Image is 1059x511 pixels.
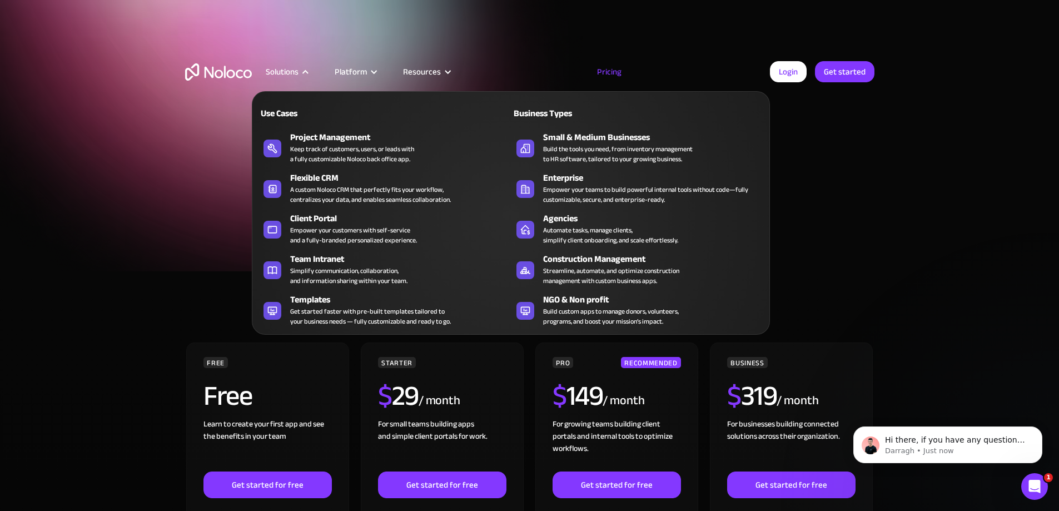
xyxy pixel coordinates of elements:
a: EnterpriseEmpower your teams to build powerful internal tools without code—fully customizable, se... [511,169,764,207]
div: Solutions [252,65,321,79]
span: 1 [1044,473,1053,482]
a: Use Cases [258,100,511,126]
div: Resources [389,65,463,79]
div: Small & Medium Businesses [543,131,769,144]
div: Solutions [266,65,299,79]
h1: A plan for organizations of all sizes [185,117,874,150]
nav: Solutions [252,76,770,335]
span: $ [553,370,566,422]
a: Get started for free [727,472,855,498]
div: Build the tools you need, from inventory management to HR software, tailored to your growing busi... [543,144,693,164]
iframe: Intercom notifications message [837,403,1059,481]
h2: Free [203,382,252,410]
div: Learn to create your first app and see the benefits in your team ‍ [203,418,331,472]
div: Platform [321,65,389,79]
h2: 149 [553,382,603,410]
a: Team IntranetSimplify communication, collaboration,and information sharing within your team. [258,250,511,288]
div: Flexible CRM [290,171,516,185]
div: Build custom apps to manage donors, volunteers, programs, and boost your mission’s impact. [543,306,679,326]
div: Client Portal [290,212,516,225]
div: / month [777,392,818,410]
div: / month [603,392,644,410]
div: Automate tasks, manage clients, simplify client onboarding, and scale effortlessly. [543,225,678,245]
div: A custom Noloco CRM that perfectly fits your workflow, centralizes your data, and enables seamles... [290,185,451,205]
div: Keep track of customers, users, or leads with a fully customizable Noloco back office app. [290,144,414,164]
div: Resources [403,65,441,79]
a: Small & Medium BusinessesBuild the tools you need, from inventory managementto HR software, tailo... [511,128,764,166]
a: Client PortalEmpower your customers with self-serviceand a fully-branded personalized experience. [258,210,511,247]
div: Team Intranet [290,252,516,266]
div: Get started faster with pre-built templates tailored to your business needs — fully customizable ... [290,306,451,326]
a: Pricing [583,65,635,79]
a: Get started for free [553,472,680,498]
div: FREE [203,357,228,368]
div: Project Management [290,131,516,144]
div: PRO [553,357,573,368]
div: For small teams building apps and simple client portals for work. ‍ [378,418,506,472]
div: Templates [290,293,516,306]
a: TemplatesGet started faster with pre-built templates tailored toyour business needs — fully custo... [258,291,511,329]
div: Empower your teams to build powerful internal tools without code—fully customizable, secure, and ... [543,185,758,205]
a: Get started for free [378,472,506,498]
div: Enterprise [543,171,769,185]
a: Business Types [511,100,764,126]
div: RECOMMENDED [621,357,680,368]
div: For businesses building connected solutions across their organization. ‍ [727,418,855,472]
div: For growing teams building client portals and internal tools to optimize workflows. [553,418,680,472]
h2: 319 [727,382,777,410]
div: NGO & Non profit [543,293,769,306]
a: Project ManagementKeep track of customers, users, or leads witha fully customizable Noloco back o... [258,128,511,166]
a: Flexible CRMA custom Noloco CRM that perfectly fits your workflow,centralizes your data, and enab... [258,169,511,207]
div: Business Types [511,107,633,120]
a: Get started for free [203,472,331,498]
a: Construction ManagementStreamline, automate, and optimize constructionmanagement with custom busi... [511,250,764,288]
a: Login [770,61,807,82]
a: NGO & Non profitBuild custom apps to manage donors, volunteers,programs, and boost your mission’s... [511,291,764,329]
div: Empower your customers with self-service and a fully-branded personalized experience. [290,225,417,245]
a: home [185,63,252,81]
div: Agencies [543,212,769,225]
h2: 29 [378,382,419,410]
a: AgenciesAutomate tasks, manage clients,simplify client onboarding, and scale effortlessly. [511,210,764,247]
a: Get started [815,61,874,82]
iframe: Intercom live chat [1021,473,1048,500]
div: Platform [335,65,367,79]
div: STARTER [378,357,415,368]
div: Use Cases [258,107,380,120]
span: $ [727,370,741,422]
span: $ [378,370,392,422]
div: / month [419,392,460,410]
div: Construction Management [543,252,769,266]
div: Simplify communication, collaboration, and information sharing within your team. [290,266,407,286]
div: BUSINESS [727,357,767,368]
div: Streamline, automate, and optimize construction management with custom business apps. [543,266,679,286]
